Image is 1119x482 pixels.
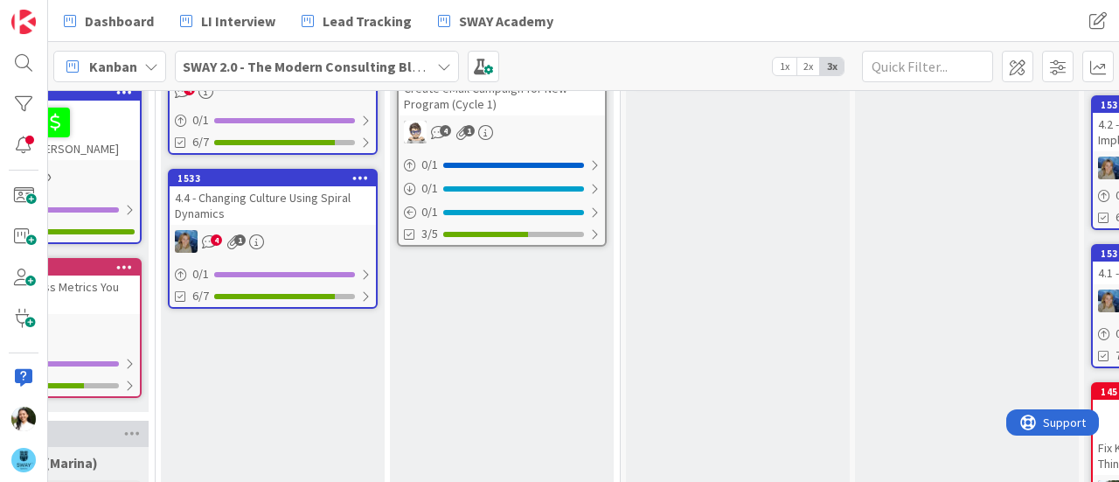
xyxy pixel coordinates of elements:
[397,23,607,247] a: Create eMail Campaign for New Program (Cycle 1)TP0/10/10/13/5
[820,58,844,75] span: 3x
[234,234,246,246] span: 1
[459,10,553,31] span: SWAY Academy
[168,169,378,309] a: 15334.4 - Changing Culture Using Spiral DynamicsMA0/16/7
[796,58,820,75] span: 2x
[192,287,209,305] span: 6/7
[399,121,605,143] div: TP
[404,121,427,143] img: TP
[463,125,475,136] span: 1
[399,178,605,199] div: 0/1
[85,10,154,31] span: Dashboard
[11,10,36,34] img: Visit kanbanzone.com
[421,179,438,198] span: 0 / 1
[323,10,412,31] span: Lead Tracking
[862,51,993,82] input: Quick Filter...
[421,156,438,174] span: 0 / 1
[399,154,605,176] div: 0/1
[170,171,376,186] div: 1533
[192,265,209,283] span: 0 / 1
[427,5,564,37] a: SWAY Academy
[53,5,164,37] a: Dashboard
[177,172,376,185] div: 1533
[170,5,286,37] a: LI Interview
[440,125,451,136] span: 4
[183,58,458,75] b: SWAY 2.0 - The Modern Consulting Blueprint
[11,448,36,472] img: avatar
[170,171,376,225] div: 15334.4 - Changing Culture Using Spiral Dynamics
[421,203,438,221] span: 0 / 1
[89,56,137,77] span: Kanban
[11,407,36,431] img: AK
[291,5,422,37] a: Lead Tracking
[170,109,376,131] div: 0/1
[421,225,438,243] span: 3/5
[192,133,209,151] span: 6/7
[201,10,275,31] span: LI Interview
[175,230,198,253] img: MA
[170,186,376,225] div: 4.4 - Changing Culture Using Spiral Dynamics
[170,263,376,285] div: 0/1
[211,234,222,246] span: 4
[399,201,605,223] div: 0/1
[170,230,376,253] div: MA
[37,3,80,24] span: Support
[773,58,796,75] span: 1x
[192,111,209,129] span: 0 / 1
